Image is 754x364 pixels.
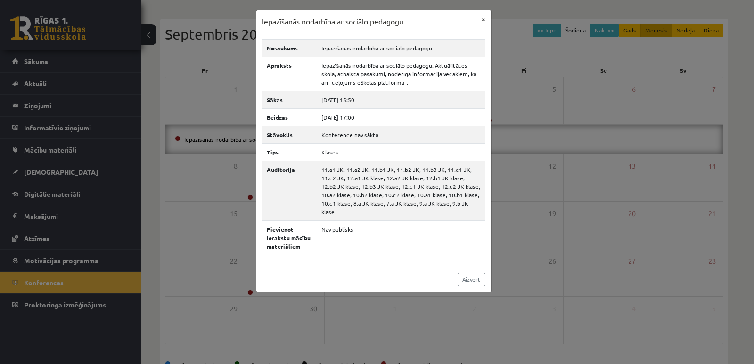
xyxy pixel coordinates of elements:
[317,161,485,220] td: 11.a1 JK, 11.a2 JK, 11.b1 JK, 11.b2 JK, 11.b3 JK, 11.c1 JK, 11.c2 JK, 12.a1 JK klase, 12.a2 JK kl...
[262,220,317,255] th: Pievienot ierakstu mācību materiāliem
[262,57,317,91] th: Apraksts
[317,57,485,91] td: Iepazīšanās nodarbība ar sociālo pedagogu. Aktuālitātes skolā, atbalsta pasākumi, noderīga inform...
[262,143,317,161] th: Tips
[262,161,317,220] th: Auditorija
[262,91,317,108] th: Sākas
[262,16,403,27] h3: Iepazīšanās nodarbība ar sociālo pedagogu
[317,108,485,126] td: [DATE] 17:00
[317,143,485,161] td: Klases
[262,108,317,126] th: Beidzas
[317,220,485,255] td: Nav publisks
[476,10,491,28] button: ×
[262,126,317,143] th: Stāvoklis
[458,273,485,286] a: Aizvērt
[317,39,485,57] td: Iepazīšanās nodarbība ar sociālo pedagogu
[317,126,485,143] td: Konference nav sākta
[317,91,485,108] td: [DATE] 15:50
[262,39,317,57] th: Nosaukums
